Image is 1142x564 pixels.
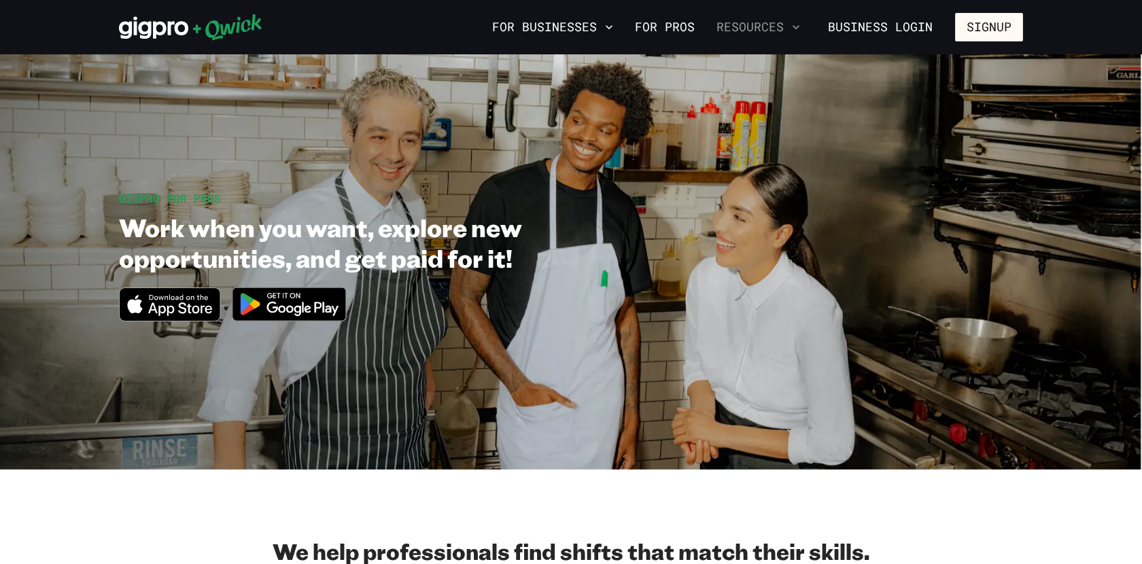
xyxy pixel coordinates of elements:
[119,310,221,324] a: Download on the App Store
[487,16,619,39] button: For Businesses
[629,16,700,39] a: For Pros
[816,13,944,41] a: Business Login
[119,191,221,205] span: GIGPRO FOR PROS
[955,13,1023,41] button: Signup
[119,212,661,273] h1: Work when you want, explore new opportunities, and get paid for it!
[224,279,356,330] img: Get it on Google Play
[711,16,806,39] button: Resources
